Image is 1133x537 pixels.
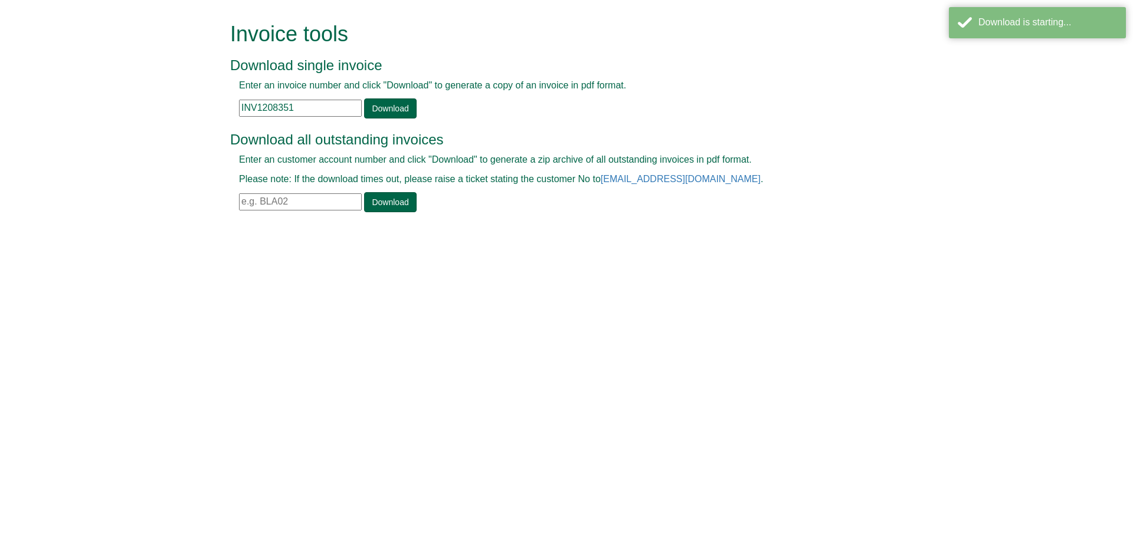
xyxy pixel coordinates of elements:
h1: Invoice tools [230,22,876,46]
h3: Download single invoice [230,58,876,73]
p: Enter an customer account number and click "Download" to generate a zip archive of all outstandin... [239,153,867,167]
p: Please note: If the download times out, please raise a ticket stating the customer No to . [239,173,867,186]
input: e.g. INV1234 [239,100,362,117]
input: e.g. BLA02 [239,193,362,210]
a: Download [364,192,416,212]
a: Download [364,98,416,118]
a: [EMAIL_ADDRESS][DOMAIN_NAME] [601,174,761,184]
div: Download is starting... [978,16,1117,29]
h3: Download all outstanding invoices [230,132,876,147]
p: Enter an invoice number and click "Download" to generate a copy of an invoice in pdf format. [239,79,867,93]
